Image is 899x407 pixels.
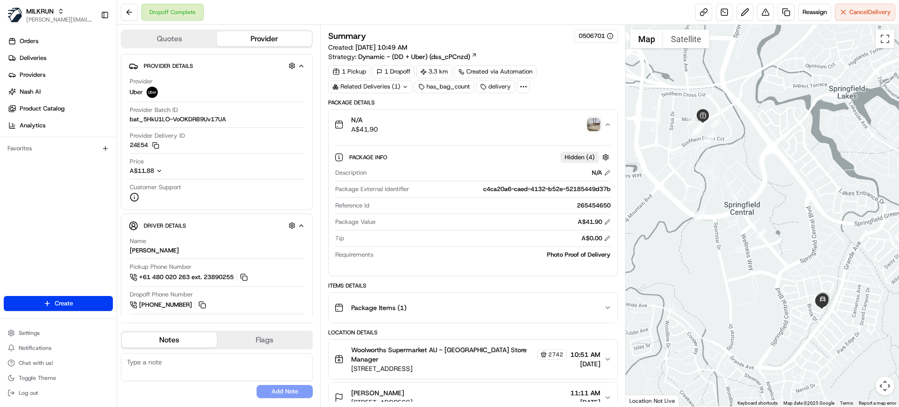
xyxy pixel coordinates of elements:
[130,106,178,114] span: Provider Batch ID
[626,395,679,407] div: Location Not Live
[159,92,170,104] button: Start new chat
[335,169,367,177] span: Description
[4,326,113,340] button: Settings
[4,118,117,133] a: Analytics
[4,386,113,400] button: Log out
[19,359,53,367] span: Chat with us!
[454,65,537,78] div: Created via Automation
[122,31,217,46] button: Quotes
[6,132,75,149] a: 📗Knowledge Base
[4,34,117,49] a: Orders
[79,137,87,144] div: 💻
[144,62,193,70] span: Provider Details
[4,141,113,156] div: Favorites
[579,32,613,40] div: 0506701
[55,299,73,308] span: Create
[592,169,611,177] div: N/A
[88,136,150,145] span: API Documentation
[130,115,226,124] span: bat_5HkU1LO-VoOKDRB9Uv17UA
[413,185,610,193] div: c4ca20a6-caed-4132-b52e-52185449d37b
[859,400,896,406] a: Report a map error
[130,77,153,86] span: Provider
[130,167,154,175] span: A$11.88
[26,7,54,16] span: MILKRUN
[349,154,389,161] span: Package Info
[587,118,600,131] img: photo_proof_of_delivery image
[20,54,46,62] span: Deliveries
[9,37,170,52] p: Welcome 👋
[630,30,663,48] button: Show street map
[737,400,778,407] button: Keyboard shortcuts
[328,80,413,93] div: Related Deliveries (1)
[560,151,612,163] button: Hidden (4)
[414,80,474,93] div: has_bag_count
[7,7,22,22] img: MILKRUN
[32,89,154,99] div: Start new chat
[476,80,515,93] div: delivery
[4,101,117,116] a: Product Catalog
[372,65,414,78] div: 1 Dropoff
[129,58,305,74] button: Provider Details
[358,52,470,61] span: Dynamic - (DD + Uber) (dss_cPCnzd)
[130,263,192,271] span: Pickup Phone Number
[9,9,28,28] img: Nash
[26,16,93,23] button: [PERSON_NAME][EMAIL_ADDRESS][DOMAIN_NAME]
[840,400,853,406] a: Terms
[19,329,40,337] span: Settings
[130,290,193,299] span: Dropoff Phone Number
[570,398,600,407] span: [DATE]
[130,132,185,140] span: Provider Delivery ID
[351,303,406,312] span: Package Items ( 1 )
[710,117,721,127] div: 3
[570,388,600,398] span: 11:11 AM
[130,246,179,255] div: [PERSON_NAME]
[373,201,610,210] div: 265454650
[329,110,617,140] button: N/AA$41.90photo_proof_of_delivery image
[130,300,207,310] a: [PHONE_NUMBER]
[24,60,155,70] input: Clear
[328,43,407,52] span: Created:
[358,52,477,61] a: Dynamic - (DD + Uber) (dss_cPCnzd)
[217,333,312,348] button: Flags
[19,344,52,352] span: Notifications
[351,115,378,125] span: N/A
[328,52,477,61] div: Strategy:
[66,158,113,166] a: Powered byPylon
[798,4,831,21] button: Reassign
[130,237,146,245] span: Name
[130,183,181,192] span: Customer Support
[130,272,249,282] a: +61 480 020 263 ext. 23890255
[688,114,698,125] div: 1
[351,388,404,398] span: [PERSON_NAME]
[335,185,409,193] span: Package External Identifier
[351,364,566,373] span: [STREET_ADDRESS]
[130,157,144,166] span: Price
[663,30,709,48] button: Show satellite imagery
[4,4,97,26] button: MILKRUNMILKRUN[PERSON_NAME][EMAIL_ADDRESS][DOMAIN_NAME]
[548,351,563,358] span: 2742
[335,234,344,243] span: Tip
[377,251,610,259] div: Photo Proof of Delivery
[20,71,45,79] span: Providers
[351,345,535,364] span: Woolworths Supermarket AU - [GEOGRAPHIC_DATA] Store Manager
[9,89,26,106] img: 1736555255976-a54dd68f-1ca7-489b-9aae-adbdc363a1c4
[75,132,154,149] a: 💻API Documentation
[803,8,827,16] span: Reassign
[4,296,113,311] button: Create
[4,356,113,370] button: Chat with us!
[783,400,834,406] span: Map data ©2025 Google
[328,282,617,289] div: Items Details
[217,31,312,46] button: Provider
[628,394,659,407] img: Google
[328,65,370,78] div: 1 Pickup
[835,4,895,21] button: CancelDelivery
[351,398,413,407] span: [STREET_ADDRESS]
[32,99,118,106] div: We're available if you need us!
[20,104,65,113] span: Product Catalog
[122,333,217,348] button: Notes
[582,234,611,243] div: A$0.00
